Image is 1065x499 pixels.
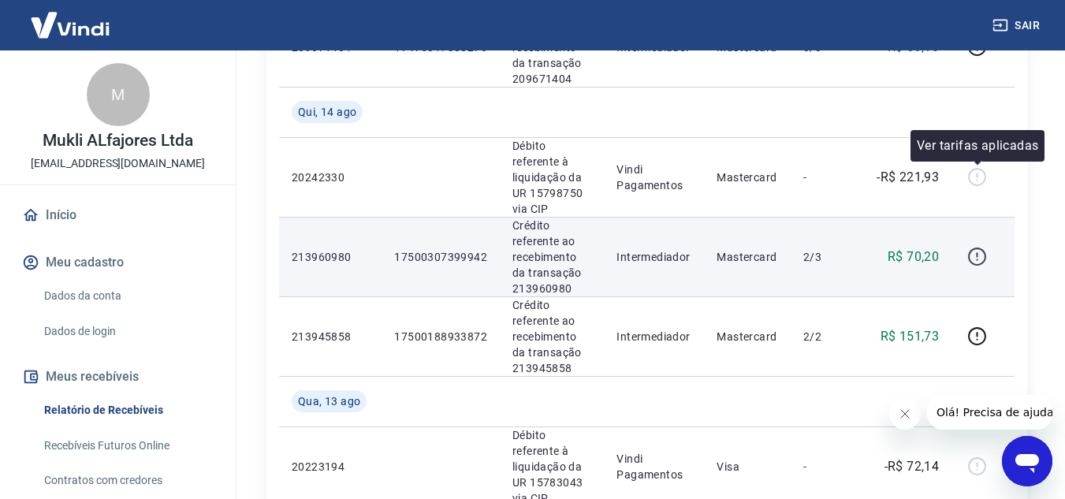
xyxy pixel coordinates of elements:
[292,249,369,265] p: 213960980
[38,315,217,348] a: Dados de login
[38,430,217,462] a: Recebíveis Futuros Online
[881,327,940,346] p: R$ 151,73
[512,218,591,296] p: Crédito referente ao recebimento da transação 213960980
[292,459,369,475] p: 20223194
[298,393,360,409] span: Qua, 13 ago
[888,248,939,266] p: R$ 70,20
[803,169,850,185] p: -
[927,395,1052,430] iframe: Mensagem da empresa
[19,245,217,280] button: Meu cadastro
[884,457,940,476] p: -R$ 72,14
[19,198,217,233] a: Início
[394,329,487,344] p: 17500188933872
[292,169,369,185] p: 20242330
[292,329,369,344] p: 213945858
[717,329,778,344] p: Mastercard
[512,297,591,376] p: Crédito referente ao recebimento da transação 213945858
[512,138,591,217] p: Débito referente à liquidação da UR 15798750 via CIP
[43,132,192,149] p: Mukli ALfajores Ltda
[31,155,205,172] p: [EMAIL_ADDRESS][DOMAIN_NAME]
[616,329,691,344] p: Intermediador
[394,249,487,265] p: 17500307399942
[616,162,691,193] p: Vindi Pagamentos
[717,249,778,265] p: Mastercard
[717,169,778,185] p: Mastercard
[616,249,691,265] p: Intermediador
[803,459,850,475] p: -
[989,11,1046,40] button: Sair
[38,280,217,312] a: Dados da conta
[19,1,121,49] img: Vindi
[717,459,778,475] p: Visa
[616,451,691,482] p: Vindi Pagamentos
[917,136,1038,155] p: Ver tarifas aplicadas
[889,398,921,430] iframe: Fechar mensagem
[87,63,150,126] div: M
[803,249,850,265] p: 2/3
[38,464,217,497] a: Contratos com credores
[298,104,356,120] span: Qui, 14 ago
[877,168,939,187] p: -R$ 221,93
[9,11,132,24] span: Olá! Precisa de ajuda?
[803,329,850,344] p: 2/2
[19,359,217,394] button: Meus recebíveis
[1002,436,1052,486] iframe: Botão para abrir a janela de mensagens
[38,394,217,426] a: Relatório de Recebíveis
